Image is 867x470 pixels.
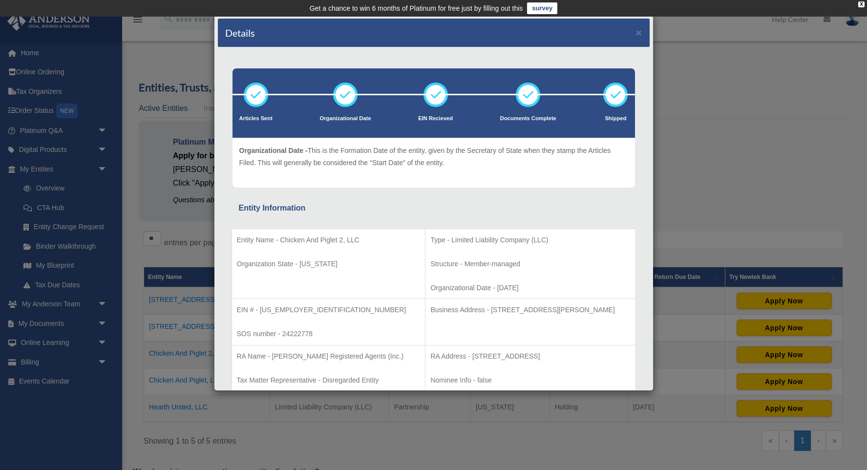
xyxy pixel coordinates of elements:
[430,374,630,386] p: Nominee Info - false
[527,2,557,14] a: survey
[237,350,421,363] p: RA Name - [PERSON_NAME] Registered Agents (Inc.)
[636,27,642,38] button: ×
[310,2,523,14] div: Get a chance to win 6 months of Platinum for free just by filling out this
[430,234,630,246] p: Type - Limited Liability Company (LLC)
[430,258,630,270] p: Structure - Member-managed
[239,145,628,169] p: This is the Formation Date of the entity, given by the Secretary of State when they stamp the Art...
[239,201,629,215] div: Entity Information
[225,26,255,40] h4: Details
[237,258,421,270] p: Organization State - [US_STATE]
[500,114,556,124] p: Documents Complete
[430,282,630,294] p: Organizational Date - [DATE]
[239,114,273,124] p: Articles Sent
[430,304,630,316] p: Business Address - [STREET_ADDRESS][PERSON_NAME]
[430,350,630,363] p: RA Address - [STREET_ADDRESS]
[237,304,421,316] p: EIN # - [US_EMPLOYER_IDENTIFICATION_NUMBER]
[239,147,308,154] span: Organizational Date -
[237,328,421,340] p: SOS number - 24222778
[237,234,421,246] p: Entity Name - Chicken And Piglet 2, LLC
[418,114,453,124] p: EIN Recieved
[320,114,371,124] p: Organizational Date
[858,1,865,7] div: close
[237,374,421,386] p: Tax Matter Representative - Disregarded Entity
[603,114,628,124] p: Shipped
